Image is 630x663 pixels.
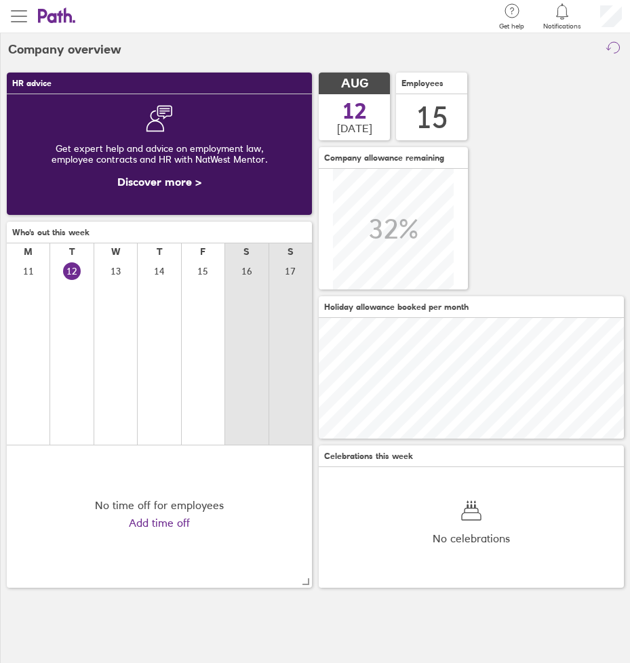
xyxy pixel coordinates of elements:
a: Discover more > [117,175,201,188]
span: Notifications [543,22,581,31]
div: M [24,246,33,257]
span: 12 [342,100,367,122]
div: Get expert help and advice on employment law, employee contracts and HR with NatWest Mentor. [18,132,301,176]
div: T [157,246,162,257]
h2: Company overview [8,33,121,66]
span: AUG [341,77,368,91]
span: Employees [401,79,444,88]
div: W [111,246,121,257]
div: S [288,246,294,257]
span: [DATE] [337,122,372,134]
span: HR advice [12,79,52,88]
div: 15 [416,100,448,135]
div: No time off for employees [95,499,224,511]
a: Add time off [129,517,190,529]
a: Notifications [543,2,581,31]
span: Holiday allowance booked per month [324,302,469,312]
span: Get help [499,22,524,31]
span: Company allowance remaining [324,153,444,163]
div: F [200,246,205,257]
span: No celebrations [433,532,510,544]
div: T [69,246,75,257]
div: S [243,246,250,257]
span: Who's out this week [12,228,90,237]
span: Celebrations this week [324,451,413,461]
